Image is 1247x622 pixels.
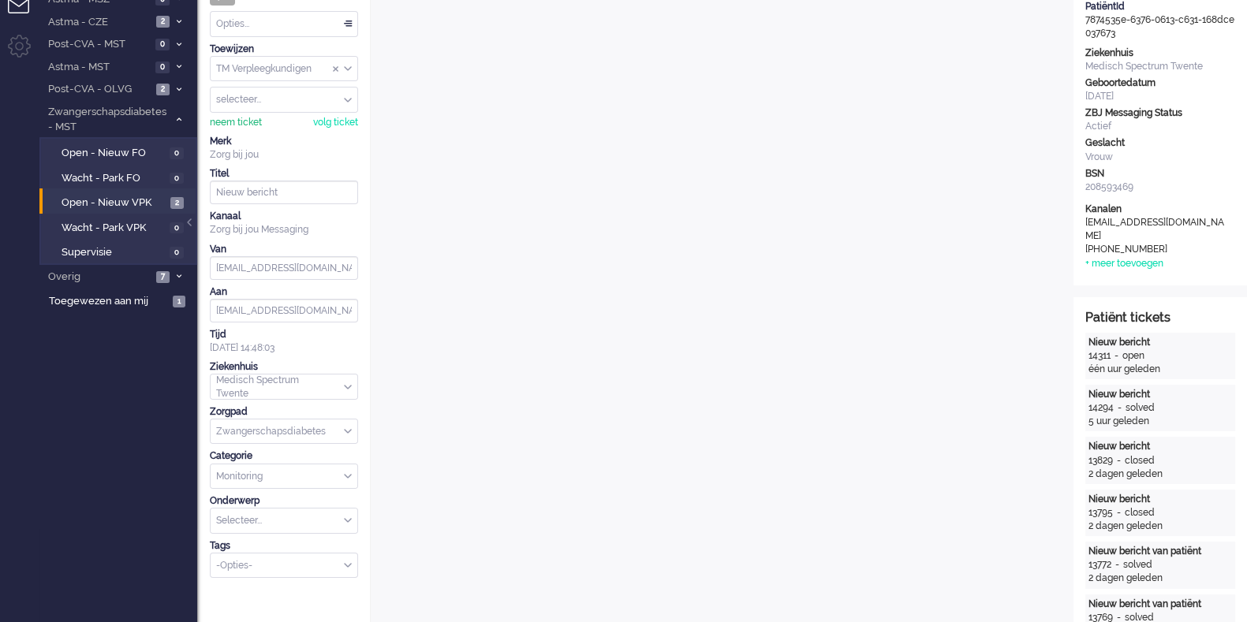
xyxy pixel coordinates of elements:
div: [DATE] 14:48:03 [210,328,358,355]
span: Astma - MST [46,60,151,75]
div: - [1111,349,1122,363]
div: open [1122,349,1144,363]
a: Open - Nieuw VPK 2 [46,193,196,210]
div: 208593469 [1085,181,1235,194]
div: volg ticket [313,116,358,129]
div: Nieuw bericht van patiënt [1088,598,1232,611]
span: Supervisie [62,245,166,260]
div: 13829 [1088,454,1113,467]
div: solved [1123,558,1152,572]
span: 2 [156,84,170,95]
div: Select Tags [210,553,358,579]
span: Wacht - Park VPK [62,221,166,236]
div: BSN [1085,167,1235,181]
div: Aan [210,285,358,299]
div: één uur geleden [1088,363,1232,376]
a: Supervisie 0 [46,243,196,260]
div: closed [1125,454,1155,467]
div: 14294 [1088,401,1114,415]
span: 0 [170,147,184,159]
div: Titel [210,167,358,181]
div: Patiënt tickets [1085,309,1235,327]
div: - [1114,401,1126,415]
span: Post-CVA - MST [46,37,151,52]
div: [DATE] [1085,90,1235,103]
span: Overig [46,270,151,285]
body: Rich Text Area. Press ALT-0 for help. [6,6,674,34]
div: 2 dagen geleden [1088,467,1232,481]
span: 1 [173,296,185,307]
a: Wacht - Park VPK 0 [46,218,196,236]
div: Nieuw bericht [1088,336,1232,349]
div: Van [210,243,358,256]
span: Toegewezen aan mij [49,294,168,309]
span: Wacht - Park FO [62,171,166,186]
div: 2 dagen geleden [1088,572,1232,585]
li: Admin menu [8,35,43,70]
div: Ziekenhuis [210,360,358,374]
div: Toewijzen [210,43,358,56]
span: 0 [170,247,184,259]
span: 0 [170,222,184,234]
span: Post-CVA - OLVG [46,82,151,97]
div: Nieuw bericht van patiënt [1088,545,1232,558]
div: 13772 [1088,558,1111,572]
div: Assign Group [210,56,358,82]
div: 14311 [1088,349,1111,363]
span: Zwangerschapsdiabetes - MST [46,105,168,134]
span: 0 [155,61,170,73]
span: Astma - CZE [46,15,151,30]
div: Zorgpad [210,405,358,419]
a: Open - Nieuw FO 0 [46,143,196,161]
div: - [1111,558,1123,572]
span: 7 [156,271,170,283]
div: Onderwerp [210,494,358,508]
div: Assign User [210,87,358,113]
div: ZBJ Messaging Status [1085,106,1235,120]
span: 2 [156,16,170,28]
div: Kanalen [1085,203,1235,216]
div: Geboortedatum [1085,76,1235,90]
div: neem ticket [210,116,262,129]
div: Categorie [210,449,358,463]
div: Zorg bij jou [210,148,358,162]
div: Nieuw bericht [1088,493,1232,506]
div: Nieuw bericht [1088,440,1232,453]
div: [PHONE_NUMBER] [1085,243,1227,256]
div: Vrouw [1085,151,1235,164]
span: Open - Nieuw VPK [62,196,166,210]
div: Tijd [210,328,358,341]
span: 0 [155,39,170,50]
div: - [1113,506,1125,520]
div: solved [1126,401,1155,415]
div: 5 uur geleden [1088,415,1232,428]
span: 0 [170,173,184,184]
span: Open - Nieuw FO [62,146,166,161]
div: Kanaal [210,210,358,223]
span: 2 [170,197,184,209]
div: Merk [210,135,358,148]
div: 2 dagen geleden [1088,520,1232,533]
a: Wacht - Park FO 0 [46,169,196,186]
div: Nieuw bericht [1088,388,1232,401]
div: Geslacht [1085,136,1235,150]
div: closed [1125,506,1155,520]
a: Toegewezen aan mij 1 [46,292,197,309]
div: Tags [210,539,358,553]
div: 13795 [1088,506,1113,520]
div: Medisch Spectrum Twente [1085,60,1235,73]
div: [EMAIL_ADDRESS][DOMAIN_NAME] [1085,216,1227,243]
div: Ziekenhuis [1085,47,1235,60]
div: Zorg bij jou Messaging [210,223,358,237]
div: Actief [1085,120,1235,133]
div: - [1113,454,1125,467]
div: + meer toevoegen [1085,257,1163,270]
